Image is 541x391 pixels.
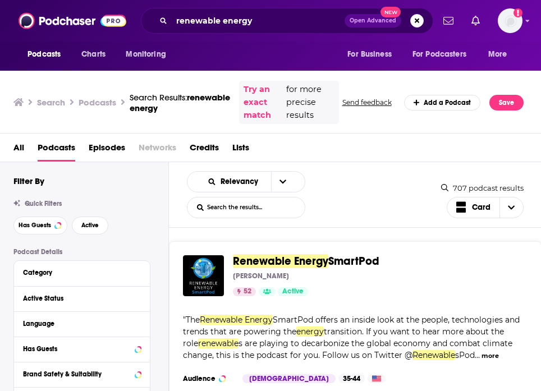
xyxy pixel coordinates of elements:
span: Active [282,286,304,297]
span: s are playing to decarbonize the global economy and combat climate change, this is the podcast fo... [183,338,512,360]
input: Search podcasts, credits, & more... [172,12,345,30]
a: Active [278,287,308,296]
h3: Audience [183,374,233,383]
span: Networks [139,138,176,161]
img: Renewable Energy SmartPod [183,255,224,296]
button: Show profile menu [498,8,522,33]
span: sPod [455,350,475,360]
a: Lists [232,138,249,161]
span: for more precise results [286,83,334,122]
button: Language [23,316,141,330]
span: Charts [81,47,106,62]
button: open menu [405,44,483,65]
button: Open AdvancedNew [345,14,401,27]
span: Active [81,222,99,228]
button: Brand Safety & Suitability [23,367,141,381]
div: 707 podcast results [441,183,524,192]
button: open menu [340,44,406,65]
span: Monitoring [126,47,166,62]
div: Search Results: [130,92,230,113]
button: Active Status [23,291,141,305]
a: Show notifications dropdown [467,11,484,30]
a: Show notifications dropdown [439,11,458,30]
a: 52 [233,287,256,296]
span: More [488,47,507,62]
svg: Add a profile image [514,8,522,17]
span: Renewable Energy [200,315,273,325]
span: Has Guests [19,222,51,228]
span: renewable energy [130,92,230,113]
span: transition. If you want to hear more about the role [183,326,504,348]
span: New [380,7,401,17]
a: Credits [190,138,219,161]
button: Save [489,95,524,111]
h2: Choose List sort [187,171,305,192]
a: Charts [74,44,112,65]
button: open menu [271,172,295,192]
button: Has Guests [23,342,141,356]
div: Has Guests [23,345,131,353]
span: The [186,315,200,325]
h3: Search [37,97,65,108]
button: Send feedback [339,98,395,107]
a: Search Results:renewable energy [130,92,230,113]
span: ... [475,350,480,360]
span: SmartPod offers an inside look at the people, technologies and trends that are powering the [183,315,520,337]
button: open menu [20,44,75,65]
div: Category [23,269,134,277]
a: All [13,138,24,161]
a: Try an exact match [244,83,284,122]
span: energy [296,326,324,337]
h3: Podcasts [79,97,116,108]
span: Logged in as TrevorC [498,8,522,33]
h2: Filter By [13,176,44,186]
div: Language [23,320,134,328]
span: Quick Filters [25,200,62,208]
span: SmartPod [328,254,379,268]
button: Has Guests [13,217,67,234]
div: 35-44 [338,374,365,383]
span: Podcasts [27,47,61,62]
span: renewable [198,338,239,348]
span: For Business [347,47,392,62]
div: [DEMOGRAPHIC_DATA] [242,374,336,383]
button: Active [72,217,108,234]
span: Renewable [412,350,455,360]
div: Brand Safety & Suitability [23,370,131,378]
a: Podcasts [38,138,75,161]
img: Podchaser - Follow, Share and Rate Podcasts [19,10,126,31]
span: For Podcasters [412,47,466,62]
span: 52 [244,286,251,297]
a: Renewable EnergySmartPod [233,255,379,268]
div: Search podcasts, credits, & more... [141,8,433,34]
button: more [482,351,499,361]
a: Episodes [89,138,125,161]
div: Active Status [23,295,134,302]
button: Choose View [447,197,524,218]
button: open menu [118,44,180,65]
button: open menu [480,44,521,65]
span: Card [472,204,490,211]
a: Add a Podcast [404,95,481,111]
button: open menu [198,178,271,186]
button: Category [23,265,141,279]
span: Renewable Energy [233,254,328,268]
span: Relevancy [221,178,262,186]
span: " [183,315,520,360]
span: Open Advanced [350,18,396,24]
p: Podcast Details [13,248,150,256]
img: User Profile [498,8,522,33]
p: [PERSON_NAME] [233,272,289,280]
